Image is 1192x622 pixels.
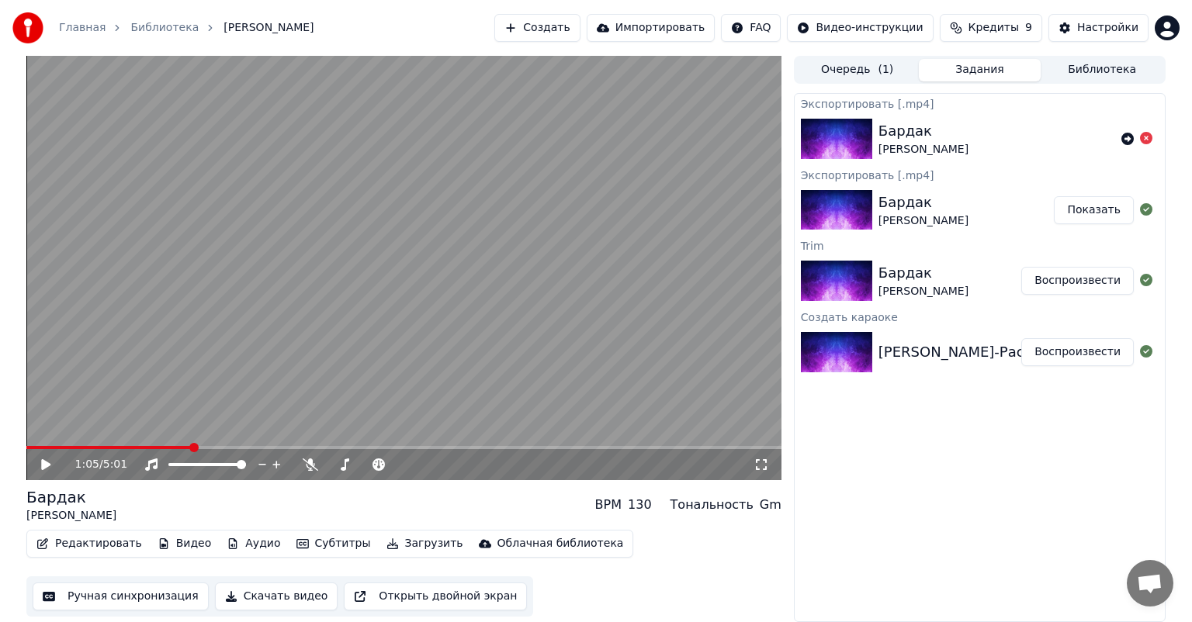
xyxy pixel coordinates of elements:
[595,496,622,514] div: BPM
[796,59,919,81] button: Очередь
[33,582,209,610] button: Ручная синхронизация
[878,262,968,284] div: Бардак
[223,20,314,36] span: [PERSON_NAME]
[795,94,1165,112] div: Экспортировать [.mp4]
[795,236,1165,254] div: Trim
[1021,267,1134,295] button: Воспроизвести
[344,582,527,610] button: Открыть двойной экран
[497,536,624,551] div: Облачная библиотека
[380,533,470,555] button: Загрузить
[628,496,652,514] div: 130
[59,20,106,36] a: Главная
[1127,560,1173,606] div: Открытый чат
[75,457,113,472] div: /
[1025,20,1032,36] span: 9
[26,508,116,524] div: [PERSON_NAME]
[1054,196,1134,224] button: Показать
[787,14,933,42] button: Видео-инструкции
[151,533,218,555] button: Видео
[878,341,1069,363] div: [PERSON_NAME]-Растаман
[26,486,116,508] div: Бардак
[1048,14,1149,42] button: Настройки
[878,192,968,213] div: Бардак
[919,59,1041,81] button: Задания
[30,533,148,555] button: Редактировать
[968,20,1019,36] span: Кредиты
[75,457,99,472] span: 1:05
[220,533,286,555] button: Аудио
[670,496,754,514] div: Тональность
[795,307,1165,326] div: Создать караоке
[103,457,127,472] span: 5:01
[290,533,377,555] button: Субтитры
[721,14,781,42] button: FAQ
[878,142,968,157] div: [PERSON_NAME]
[1077,20,1138,36] div: Настройки
[878,284,968,299] div: [PERSON_NAME]
[12,12,43,43] img: youka
[1021,338,1134,366] button: Воспроизвести
[795,165,1165,184] div: Экспортировать [.mp4]
[878,120,968,142] div: Бардак
[130,20,199,36] a: Библиотека
[587,14,716,42] button: Импортировать
[878,62,893,78] span: ( 1 )
[59,20,314,36] nav: breadcrumb
[940,14,1042,42] button: Кредиты9
[1041,59,1163,81] button: Библиотека
[494,14,580,42] button: Создать
[878,213,968,229] div: [PERSON_NAME]
[760,496,781,514] div: Gm
[215,582,338,610] button: Скачать видео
